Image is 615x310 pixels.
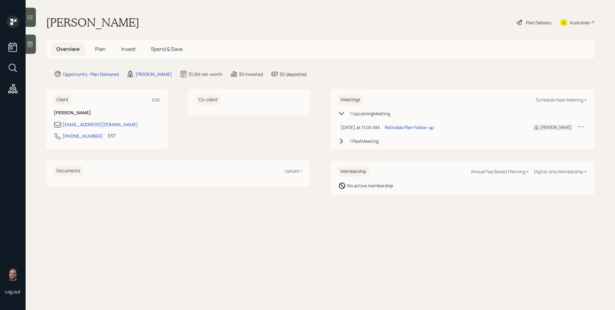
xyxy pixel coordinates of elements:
div: [PERSON_NAME] [540,125,571,130]
div: $0 deposited [280,71,307,77]
div: Retirable Plan Follow-up [385,124,434,131]
div: [PERSON_NAME] [135,71,172,77]
div: No active membership [347,182,393,189]
img: james-distasi-headshot.png [6,268,19,281]
h6: Meetings [338,94,363,105]
div: 1 Past Meeting [350,138,379,144]
div: Log out [5,289,20,295]
h6: Client [54,94,71,105]
div: Plan Delivery [526,19,552,26]
h6: Membership [338,166,369,177]
div: Digital-only Membership + [534,168,587,175]
div: Kustomer [570,19,590,26]
div: [EMAIL_ADDRESS][DOMAIN_NAME] [63,121,138,128]
h6: [PERSON_NAME] [54,110,160,116]
span: Spend & Save [151,45,183,53]
div: Edit [152,97,160,103]
div: Annual Fee Based Planning + [471,168,529,175]
div: [DATE] at 11:00 AM [341,124,380,131]
h6: Documents [54,166,83,176]
h1: [PERSON_NAME] [46,15,139,29]
div: Opportunity · Plan Delivered [63,71,119,77]
div: $1.2M net-worth [189,71,222,77]
div: 1 Upcoming Meeting [350,110,390,117]
div: Schedule New Meeting + [536,97,587,103]
span: Overview [56,45,80,53]
div: $0 invested [239,71,263,77]
div: Upload + [284,168,302,174]
span: Invest [121,45,135,53]
div: EST [108,132,116,139]
span: Plan [95,45,106,53]
h6: Co-client [196,94,220,105]
div: [PHONE_NUMBER] [63,133,103,139]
